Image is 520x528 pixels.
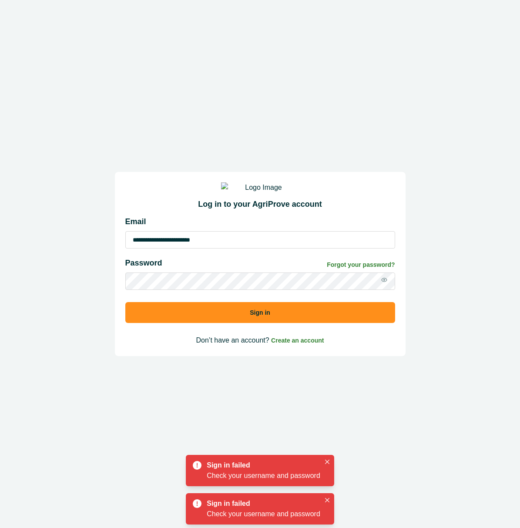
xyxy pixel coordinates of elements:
[125,257,162,269] p: Password
[207,471,320,481] div: Check your username and password
[125,302,395,323] button: Sign in
[271,336,324,344] a: Create an account
[125,335,395,346] p: Don’t have an account?
[207,509,320,519] div: Check your username and password
[221,182,299,193] img: Logo Image
[207,498,317,509] div: Sign in failed
[125,200,395,209] h2: Log in to your AgriProve account
[207,460,317,471] div: Sign in failed
[271,337,324,344] span: Create an account
[322,495,332,505] button: Close
[322,457,332,467] button: Close
[125,216,395,228] p: Email
[327,260,395,269] a: Forgot your password?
